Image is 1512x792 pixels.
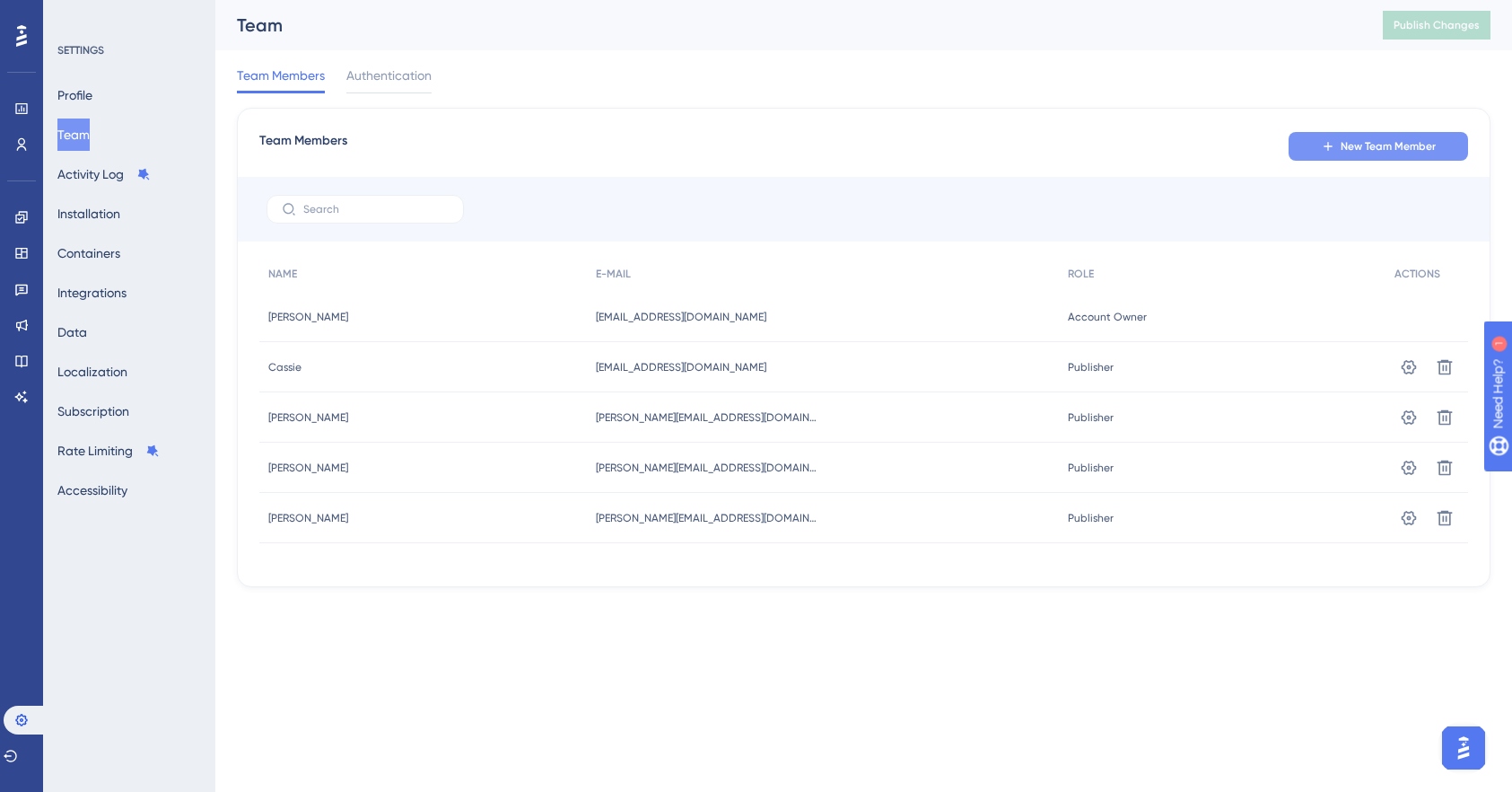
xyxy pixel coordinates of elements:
button: Subscription [57,395,129,427]
span: [PERSON_NAME][EMAIL_ADDRESS][DOMAIN_NAME] [596,461,820,475]
span: [PERSON_NAME] [268,310,348,324]
span: [EMAIL_ADDRESS][DOMAIN_NAME] [596,310,766,324]
button: Localization [57,356,127,388]
span: Cassie [268,360,302,374]
input: Search [303,203,449,216]
span: E-MAIL [596,267,631,281]
button: Publish Changes [1383,11,1490,40]
span: [PERSON_NAME][EMAIL_ADDRESS][DOMAIN_NAME] [596,410,820,425]
button: New Team Member [1289,132,1468,161]
button: Rate Limiting [57,435,160,467]
div: SETTINGS [57,43,203,57]
span: Need Help? [42,4,112,26]
span: Team Members [237,65,325,86]
span: Team Members [259,130,347,163]
iframe: UserGuiding AI Assistant Launcher [1437,721,1490,775]
span: Publish Changes [1394,18,1480,32]
button: Profile [57,79,92,111]
span: ACTIONS [1394,267,1440,281]
div: Team [237,13,1338,38]
span: Publisher [1068,360,1114,374]
span: [PERSON_NAME] [268,410,348,425]
button: Integrations [57,277,127,309]
div: 1 [125,9,130,23]
span: ROLE [1068,267,1094,281]
button: Containers [57,237,120,269]
button: Team [57,119,90,151]
span: [PERSON_NAME][EMAIL_ADDRESS][DOMAIN_NAME] [596,511,820,525]
span: Publisher [1068,511,1114,525]
button: Installation [57,198,120,230]
span: Account Owner [1068,310,1147,324]
span: New Team Member [1341,139,1436,154]
button: Accessibility [57,474,127,506]
button: Data [57,316,87,348]
span: Authentication [346,65,432,86]
span: Publisher [1068,461,1114,475]
span: NAME [268,267,297,281]
span: [PERSON_NAME] [268,461,348,475]
button: Activity Log [57,158,151,190]
span: Publisher [1068,410,1114,425]
span: [EMAIL_ADDRESS][DOMAIN_NAME] [596,360,766,374]
span: [PERSON_NAME] [268,511,348,525]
